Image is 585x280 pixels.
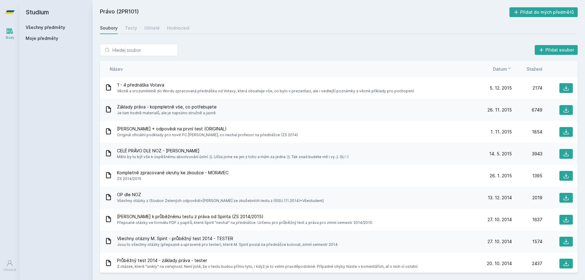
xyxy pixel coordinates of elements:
[535,45,578,55] button: Přidat soubor
[26,35,58,41] span: Moje předměty
[491,129,512,135] span: 1. 11. 2015
[117,154,349,160] span: Mělo by tu být vše k úspěšnému absolvování ústní :)). Učila jsme se jen z toho a mám za jedna :))...
[117,176,229,182] span: ZS 2014/2015
[144,25,160,31] div: Učitelé
[117,88,415,94] span: Věcně a srozumitelně do Wordu zpracovaná přednáška od Votavy, která obsahuje vše, co bylo v preze...
[1,24,18,43] a: Study
[100,22,118,34] a: Soubory
[3,268,16,272] div: Uživatel
[110,66,123,72] button: Název
[117,198,324,204] span: Všechny otázky z (Soubor Zelených odpovědí+[PERSON_NAME] ze zkušebních testu z ISISU (11.2014)+Vš...
[100,44,178,56] input: Hledej soubor
[125,25,137,31] div: Testy
[125,22,137,34] a: Testy
[526,66,542,72] button: Stažení
[144,22,160,34] a: Učitelé
[512,151,542,157] div: 3943
[509,7,578,17] button: Přidat do mých předmětů
[100,7,509,17] h2: Právo (2PR101)
[117,264,418,270] span: Z otázek, které "unikly" na veřejnost. Není jisté, že v testu budou přímo tyto, i když je to velm...
[117,192,324,198] span: OP dle NOZ
[489,151,512,157] span: 14. 5. 2015
[512,261,542,267] div: 2437
[512,195,542,201] div: 2019
[512,107,542,113] div: 6749
[487,261,512,267] span: 20. 10. 2014
[512,217,542,223] div: 1637
[490,85,512,91] span: 5. 12. 2015
[493,66,507,72] span: Datum
[117,132,298,138] span: Originál oficiální podklady pro nové PC [PERSON_NAME], co nechal profesor na přednášce (ZS 2014)
[512,129,542,135] div: 1854
[100,25,118,31] div: Soubory
[487,107,512,113] span: 26. 11. 2015
[493,66,512,72] button: Datum
[512,173,542,179] div: 1395
[167,25,190,31] div: Hodnocení
[117,214,373,220] span: [PERSON_NAME] k průběžnému testu z práva od Spirita (ZS 2014/2015)
[167,22,190,34] a: Hodnocení
[117,110,217,116] span: Je tam hodně materialů, ale je napsáno stručně a jasně
[117,236,338,242] span: Všechny otázny M. Spirit - průběžný test 2014 - TESTER
[487,217,512,223] span: 27. 10. 2014
[5,35,14,40] div: Study
[117,148,349,154] span: CELÉ PRÁVO DLE NOZ - [PERSON_NAME]
[488,195,512,201] span: 13. 12. 2014
[26,25,65,30] a: Všechny předměty
[117,220,373,226] span: Přepsané otázky ve formátu PDF z papírů, které Spirit "nechal" na přednášce. Určeno pro průběžný ...
[512,85,542,91] div: 2174
[1,257,18,275] a: Uživatel
[117,242,338,248] span: Jsou to všechny otázky (přepsané a upravené pro tester), které M. Spirit poslal na přednášce kolo...
[487,239,512,245] span: 27. 10. 2014
[117,170,229,176] span: Kompletně zpracované okruhy ke zkoušce - MORAVEC
[117,82,415,88] span: 1 - 4 přednáška Votava
[117,257,418,264] span: Průběžný test 2014 - základy práva - tester
[117,126,298,132] span: [PERSON_NAME] + odpovědi na první test (ORIGINAL)
[117,104,217,110] span: Základy práva - kopmpletně vše, co potřebujete
[490,173,512,179] span: 26. 1. 2015
[512,239,542,245] div: 1574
